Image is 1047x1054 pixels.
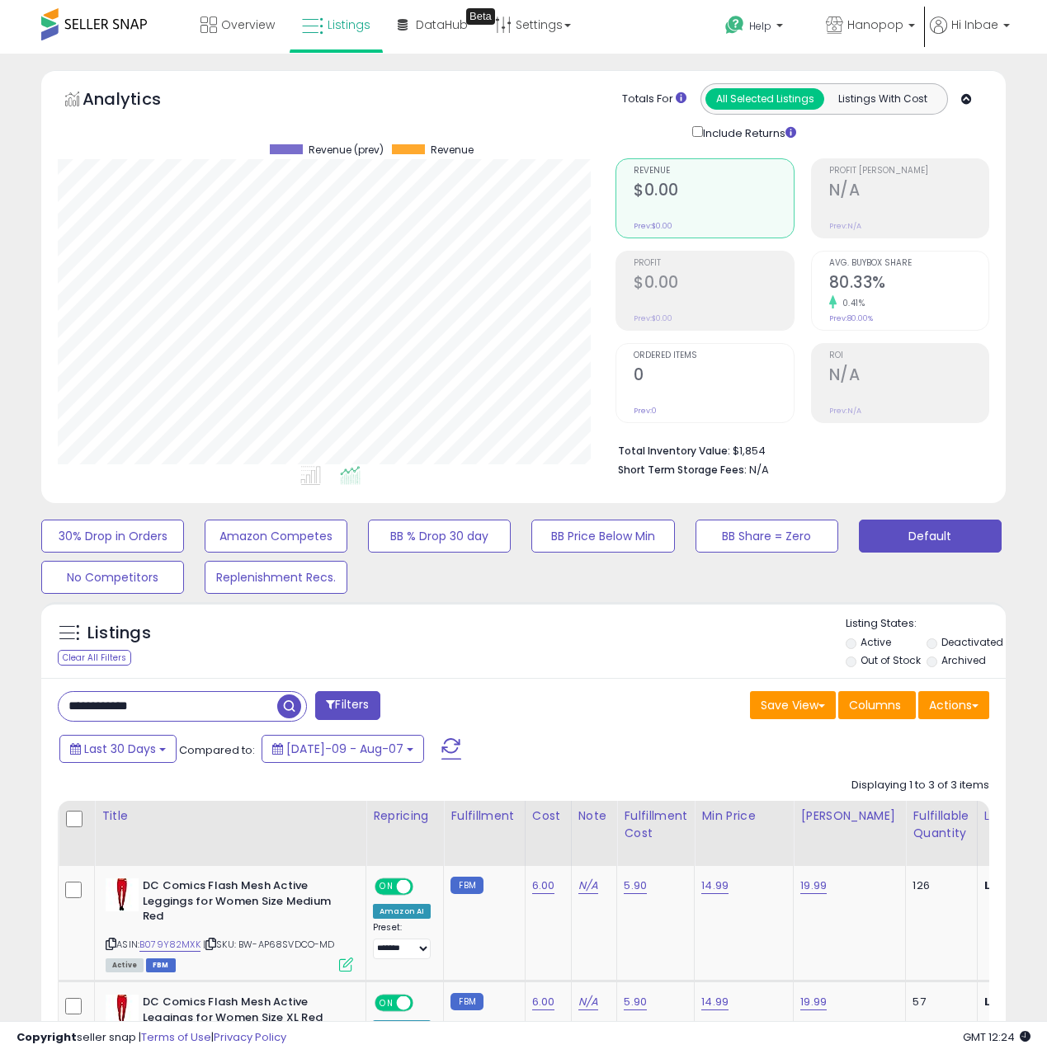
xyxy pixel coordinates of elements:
[106,878,139,911] img: 31UyO3rL4sL._SL40_.jpg
[634,181,793,203] h2: $0.00
[106,878,353,970] div: ASIN:
[624,878,647,894] a: 5.90
[262,735,424,763] button: [DATE]-09 - Aug-07
[829,313,873,323] small: Prev: 80.00%
[963,1029,1030,1045] span: 2025-09-10 12:24 GMT
[624,807,687,842] div: Fulfillment Cost
[701,994,729,1010] a: 14.99
[373,1020,431,1035] div: Amazon AI
[634,313,672,323] small: Prev: $0.00
[829,351,988,360] span: ROI
[416,16,468,33] span: DataHub
[913,807,969,842] div: Fulfillable Quantity
[59,735,177,763] button: Last 30 Days
[203,938,335,951] span: | SKU: BW-AP68SVDCO-MD
[622,92,686,107] div: Totals For
[373,807,436,825] div: Repricing
[913,995,964,1009] div: 57
[829,259,988,268] span: Avg. Buybox Share
[624,994,647,1010] a: 5.90
[800,994,827,1010] a: 19.99
[205,561,347,594] button: Replenishment Recs.
[696,520,838,553] button: BB Share = Zero
[750,691,836,719] button: Save View
[221,16,275,33] span: Overview
[450,993,483,1010] small: FBM
[838,691,916,719] button: Columns
[634,259,793,268] span: Profit
[634,221,672,231] small: Prev: $0.00
[531,520,674,553] button: BB Price Below Min
[411,880,437,894] span: OFF
[17,1029,77,1045] strong: Copyright
[941,635,1003,649] label: Deactivated
[286,741,403,757] span: [DATE]-09 - Aug-07
[634,167,793,176] span: Revenue
[106,995,139,1028] img: 31UyO3rL4sL._SL40_.jpg
[146,958,176,972] span: FBM
[101,807,359,825] div: Title
[829,406,861,416] small: Prev: N/A
[143,995,343,1029] b: DC Comics Flash Mesh Active Leggings for Women Size XL Red
[712,2,811,54] a: Help
[749,19,771,33] span: Help
[83,87,193,115] h5: Analytics
[851,778,989,793] div: Displaying 1 to 3 of 3 items
[823,88,942,110] button: Listings With Cost
[634,273,793,295] h2: $0.00
[141,1029,211,1045] a: Terms of Use
[618,440,977,459] li: $1,854
[139,938,200,952] a: B079Y82MXK
[41,520,184,553] button: 30% Drop in Orders
[846,616,1006,632] p: Listing States:
[859,520,1002,553] button: Default
[837,297,865,309] small: 0.41%
[951,16,998,33] span: Hi Inbae
[205,520,347,553] button: Amazon Competes
[829,181,988,203] h2: N/A
[328,16,370,33] span: Listings
[532,807,564,825] div: Cost
[532,994,555,1010] a: 6.00
[532,878,555,894] a: 6.00
[578,994,598,1010] a: N/A
[861,635,891,649] label: Active
[618,463,747,477] b: Short Term Storage Fees:
[373,922,431,959] div: Preset:
[315,691,380,720] button: Filters
[634,365,793,388] h2: 0
[368,520,511,553] button: BB % Drop 30 day
[829,167,988,176] span: Profit [PERSON_NAME]
[411,996,437,1010] span: OFF
[705,88,824,110] button: All Selected Listings
[87,622,151,645] h5: Listings
[17,1030,286,1046] div: seller snap | |
[309,144,384,156] span: Revenue (prev)
[800,807,898,825] div: [PERSON_NAME]
[829,273,988,295] h2: 80.33%
[214,1029,286,1045] a: Privacy Policy
[800,878,827,894] a: 19.99
[701,807,786,825] div: Min Price
[143,878,343,929] b: DC Comics Flash Mesh Active Leggings for Women Size Medium Red
[941,653,986,667] label: Archived
[930,16,1010,54] a: Hi Inbae
[724,15,745,35] i: Get Help
[861,653,921,667] label: Out of Stock
[913,878,964,893] div: 126
[578,807,611,825] div: Note
[41,561,184,594] button: No Competitors
[829,365,988,388] h2: N/A
[618,444,730,458] b: Total Inventory Value:
[749,462,769,478] span: N/A
[849,697,901,713] span: Columns
[84,741,156,757] span: Last 30 Days
[578,878,598,894] a: N/A
[680,123,816,142] div: Include Returns
[58,650,131,666] div: Clear All Filters
[450,807,517,825] div: Fulfillment
[634,406,657,416] small: Prev: 0
[634,351,793,360] span: Ordered Items
[847,16,903,33] span: Hanopop
[376,996,397,1010] span: ON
